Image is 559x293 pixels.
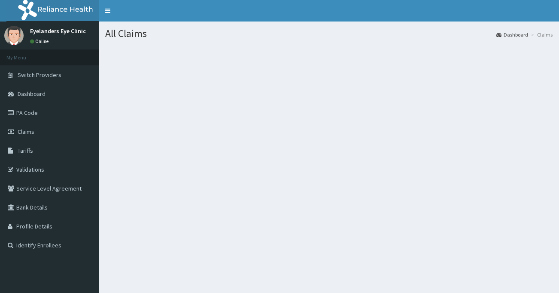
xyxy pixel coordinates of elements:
img: User Image [4,26,24,45]
a: Dashboard [496,31,528,38]
p: Eyelanders Eye Clinic [30,28,86,34]
a: Online [30,38,51,44]
h1: All Claims [105,28,553,39]
span: Dashboard [18,90,46,98]
span: Tariffs [18,147,33,154]
span: Claims [18,128,34,136]
span: Switch Providers [18,71,61,79]
li: Claims [529,31,553,38]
